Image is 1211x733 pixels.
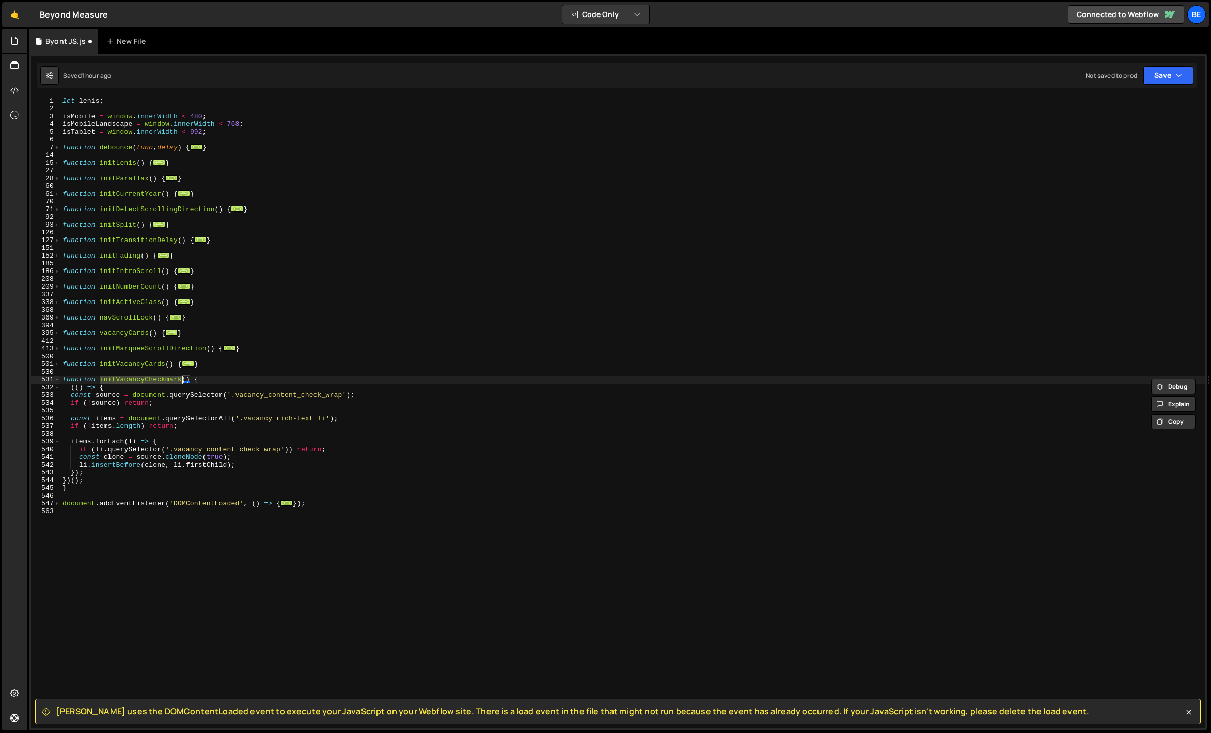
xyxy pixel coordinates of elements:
div: 7 [31,144,60,151]
span: ... [223,345,235,351]
div: 532 [31,384,60,391]
span: ... [153,221,165,227]
div: 394 [31,322,60,329]
div: 413 [31,345,60,353]
div: 2 [31,105,60,113]
span: ... [280,500,293,506]
div: 546 [31,492,60,500]
span: ... [153,160,165,165]
div: 127 [31,236,60,244]
a: Connected to Webflow [1068,5,1184,24]
div: 540 [31,445,60,453]
button: Copy [1151,414,1196,429]
div: 535 [31,407,60,415]
div: 530 [31,368,60,376]
div: Byont JS.js [45,36,86,46]
div: 15 [31,159,60,167]
div: 209 [31,283,60,291]
button: Code Only [562,5,649,24]
div: 92 [31,213,60,221]
span: ... [165,175,178,181]
span: ... [157,252,169,258]
div: 6 [31,136,60,144]
button: Debug [1151,379,1196,394]
span: ... [182,361,194,366]
div: 537 [31,422,60,430]
div: 563 [31,507,60,515]
div: New File [106,36,150,46]
div: 61 [31,190,60,198]
span: ... [178,268,190,274]
div: Not saved to prod [1086,71,1137,80]
div: 28 [31,174,60,182]
span: ... [165,330,178,336]
div: 369 [31,314,60,322]
div: Saved [63,71,111,80]
span: [PERSON_NAME] uses the DOMContentLoaded event to execute your JavaScript on your Webflow site. Th... [56,706,1089,717]
div: 1 hour ago [82,71,112,80]
div: 536 [31,415,60,422]
div: 4 [31,120,60,128]
span: ... [194,237,207,243]
div: 186 [31,267,60,275]
div: 541 [31,453,60,461]
span: ... [169,314,182,320]
div: 533 [31,391,60,399]
div: 531 [31,376,60,384]
div: 27 [31,167,60,174]
div: 538 [31,430,60,438]
div: 547 [31,500,60,507]
div: 539 [31,438,60,445]
div: 151 [31,244,60,252]
div: 544 [31,476,60,484]
div: 545 [31,484,60,492]
div: 368 [31,306,60,314]
div: 542 [31,461,60,469]
div: 60 [31,182,60,190]
span: ... [190,144,202,150]
div: 185 [31,260,60,267]
div: 70 [31,198,60,205]
span: ... [178,283,190,289]
button: Explain [1151,396,1196,412]
div: 534 [31,399,60,407]
div: 5 [31,128,60,136]
a: Be [1187,5,1206,24]
div: 152 [31,252,60,260]
div: 93 [31,221,60,229]
span: ... [231,206,243,212]
div: 412 [31,337,60,345]
div: 501 [31,360,60,368]
a: 🤙 [2,2,27,27]
button: Save [1143,66,1193,85]
div: 337 [31,291,60,298]
div: 543 [31,469,60,476]
div: 208 [31,275,60,283]
div: 14 [31,151,60,159]
span: ... [178,299,190,305]
div: 338 [31,298,60,306]
div: 395 [31,329,60,337]
div: Beyond Measure [40,8,108,21]
span: ... [178,190,190,196]
div: 1 [31,97,60,105]
div: 3 [31,113,60,120]
div: 126 [31,229,60,236]
div: 71 [31,205,60,213]
div: 500 [31,353,60,360]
